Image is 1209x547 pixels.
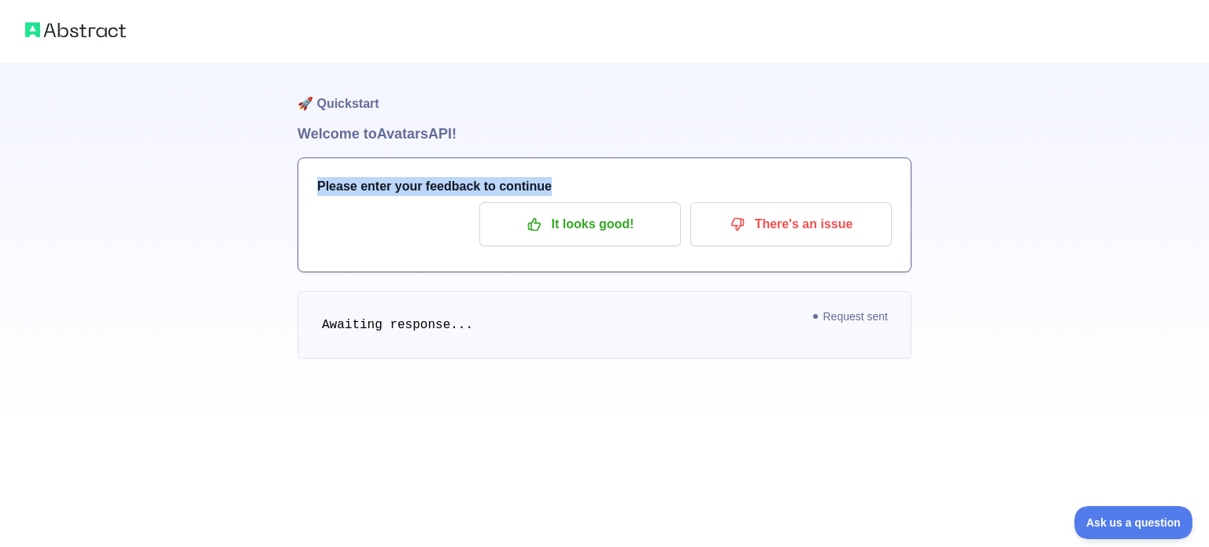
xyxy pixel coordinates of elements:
[317,177,892,196] h3: Please enter your feedback to continue
[479,202,681,246] button: It looks good!
[491,211,669,238] p: It looks good!
[298,63,911,123] h1: 🚀 Quickstart
[298,123,911,145] h1: Welcome to Avatars API!
[690,202,892,246] button: There's an issue
[702,211,880,238] p: There's an issue
[806,307,897,326] span: Request sent
[1074,506,1193,539] iframe: Toggle Customer Support
[322,318,473,332] span: Awaiting response...
[25,19,126,41] img: Abstract logo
